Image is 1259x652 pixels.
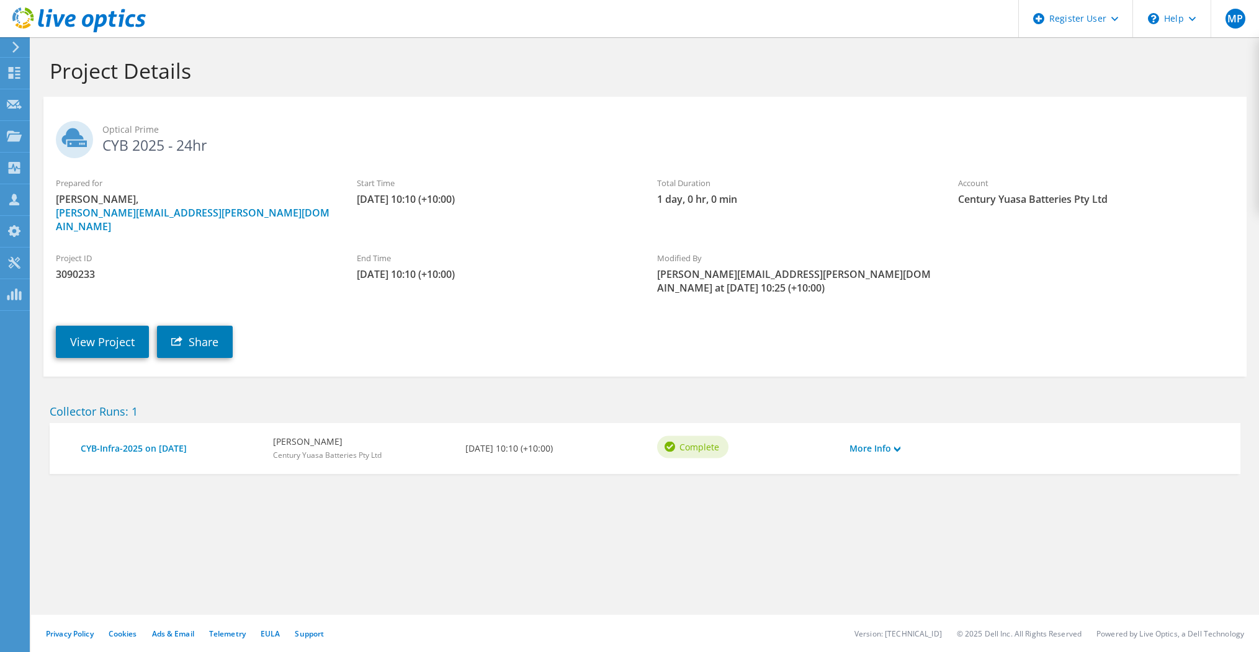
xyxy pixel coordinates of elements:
label: Start Time [357,177,633,189]
h2: CYB 2025 - 24hr [56,121,1234,152]
a: EULA [261,628,280,639]
li: Powered by Live Optics, a Dell Technology [1096,628,1244,639]
label: Prepared for [56,177,332,189]
span: Optical Prime [102,123,1234,136]
a: Ads & Email [152,628,194,639]
span: [PERSON_NAME][EMAIL_ADDRESS][PERSON_NAME][DOMAIN_NAME] at [DATE] 10:25 (+10:00) [657,267,933,295]
a: Telemetry [209,628,246,639]
h1: Project Details [50,58,1234,84]
a: Privacy Policy [46,628,94,639]
a: More Info [849,442,900,455]
span: [DATE] 10:10 (+10:00) [357,267,633,281]
span: 1 day, 0 hr, 0 min [657,192,933,206]
label: Account [958,177,1234,189]
span: Century Yuasa Batteries Pty Ltd [273,450,382,460]
span: Century Yuasa Batteries Pty Ltd [958,192,1234,206]
span: Complete [679,440,719,453]
label: Modified By [657,252,933,264]
a: View Project [56,326,149,358]
span: [DATE] 10:10 (+10:00) [357,192,633,206]
span: MP [1225,9,1245,29]
span: 3090233 [56,267,332,281]
a: [PERSON_NAME][EMAIL_ADDRESS][PERSON_NAME][DOMAIN_NAME] [56,206,329,233]
a: Support [295,628,324,639]
span: [PERSON_NAME], [56,192,332,233]
label: Total Duration [657,177,933,189]
h2: Collector Runs: 1 [50,404,1240,418]
a: Cookies [109,628,137,639]
label: End Time [357,252,633,264]
label: Project ID [56,252,332,264]
a: CYB-Infra-2025 on [DATE] [81,442,261,455]
li: Version: [TECHNICAL_ID] [854,628,942,639]
b: [PERSON_NAME] [273,435,382,449]
li: © 2025 Dell Inc. All Rights Reserved [957,628,1082,639]
a: Share [157,326,233,358]
b: [DATE] 10:10 (+10:00) [465,442,553,455]
svg: \n [1148,13,1159,24]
